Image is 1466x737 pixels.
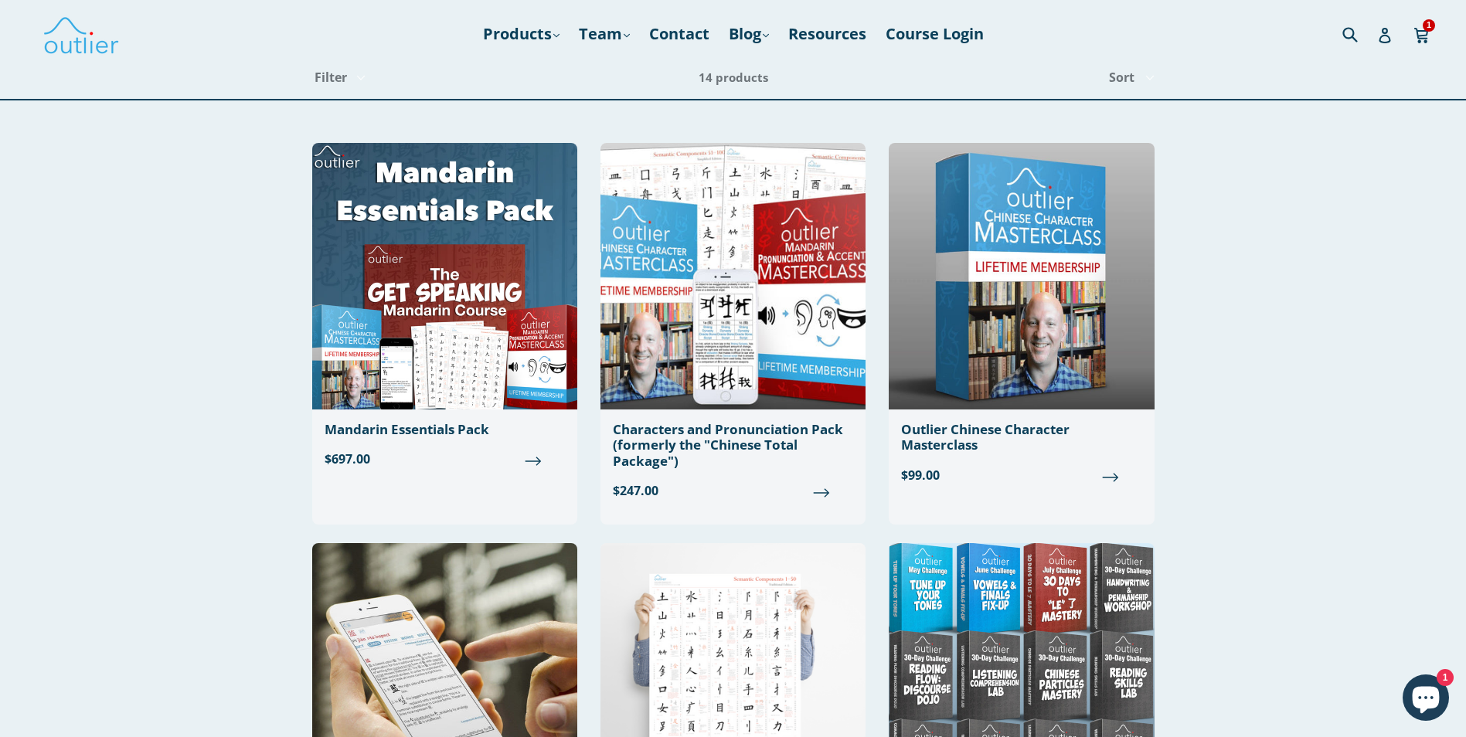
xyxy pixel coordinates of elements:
[878,20,992,48] a: Course Login
[325,422,565,437] div: Mandarin Essentials Pack
[1398,674,1454,725] inbox-online-store-chat: Shopify online store chat
[721,20,777,48] a: Blog
[312,143,577,481] a: Mandarin Essentials Pack $697.00
[889,143,1154,409] img: Outlier Chinese Character Masterclass Outlier Linguistics
[781,20,874,48] a: Resources
[1338,18,1381,49] input: Search
[312,143,577,409] img: Mandarin Essentials Pack
[1423,19,1435,31] span: 1
[889,143,1154,497] a: Outlier Chinese Character Masterclass $99.00
[1413,16,1431,52] a: 1
[325,450,565,468] span: $697.00
[699,70,768,85] span: 14 products
[901,466,1141,484] span: $99.00
[901,422,1141,453] div: Outlier Chinese Character Masterclass
[43,12,120,56] img: Outlier Linguistics
[600,143,866,512] a: Characters and Pronunciation Pack (formerly the "Chinese Total Package") $247.00
[641,20,717,48] a: Contact
[475,20,567,48] a: Products
[613,422,853,469] div: Characters and Pronunciation Pack (formerly the "Chinese Total Package")
[571,20,638,48] a: Team
[600,143,866,409] img: Chinese Total Package Outlier Linguistics
[613,481,853,500] span: $247.00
